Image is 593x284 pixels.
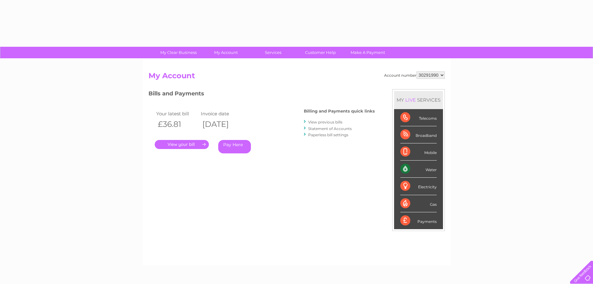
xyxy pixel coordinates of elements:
a: Services [247,47,299,58]
h3: Bills and Payments [148,89,375,100]
a: Make A Payment [342,47,393,58]
h4: Billing and Payments quick links [304,109,375,113]
div: Gas [400,195,437,212]
a: Paperless bill settings [308,132,348,137]
a: Statement of Accounts [308,126,352,131]
th: [DATE] [199,118,244,131]
div: LIVE [404,97,417,103]
a: View previous bills [308,120,342,124]
h2: My Account [148,71,445,83]
div: Electricity [400,178,437,195]
div: Account number [384,71,445,79]
div: MY SERVICES [394,91,443,109]
a: My Account [200,47,252,58]
a: Customer Help [295,47,346,58]
a: Pay Here [218,140,251,153]
div: Payments [400,212,437,229]
th: £36.81 [155,118,200,131]
div: Broadband [400,126,437,143]
a: My Clear Business [153,47,204,58]
a: . [155,140,209,149]
div: Mobile [400,143,437,161]
td: Your latest bill [155,109,200,118]
td: Invoice date [199,109,244,118]
div: Water [400,161,437,178]
div: Telecoms [400,109,437,126]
